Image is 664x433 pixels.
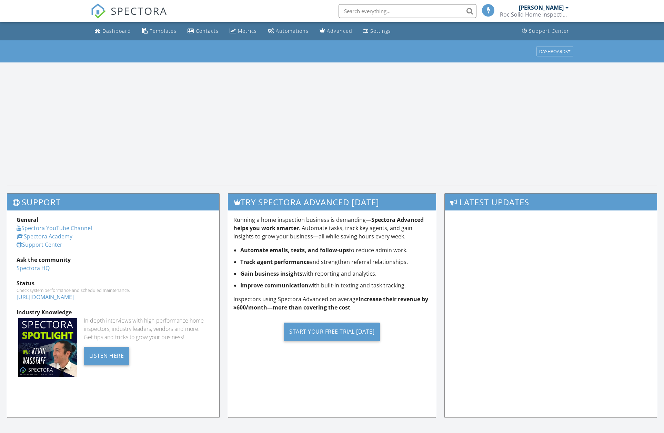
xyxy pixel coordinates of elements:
a: SPECTORA [91,9,167,24]
button: Dashboards [536,47,573,56]
h3: Support [7,194,219,210]
p: Running a home inspection business is demanding— . Automate tasks, track key agents, and gain ins... [233,216,431,240]
a: [URL][DOMAIN_NAME] [17,293,74,301]
a: Spectora HQ [17,264,50,272]
div: Advanced [327,28,352,34]
strong: Gain business insights [240,270,302,277]
div: [PERSON_NAME] [519,4,564,11]
li: and strengthen referral relationships. [240,258,431,266]
a: Contacts [185,25,221,38]
strong: Spectora Advanced helps you work smarter [233,216,424,232]
a: Metrics [227,25,260,38]
div: Settings [370,28,391,34]
li: with built-in texting and task tracking. [240,281,431,289]
a: Spectora YouTube Channel [17,224,92,232]
a: Start Your Free Trial [DATE] [233,317,431,346]
div: Ask the community [17,256,210,264]
div: Support Center [529,28,569,34]
div: Dashboard [102,28,131,34]
div: Automations [276,28,309,34]
div: Listen Here [84,347,130,365]
input: Search everything... [339,4,476,18]
div: Metrics [238,28,257,34]
div: Start Your Free Trial [DATE] [284,323,380,341]
a: Spectora Academy [17,233,72,240]
div: Dashboards [539,49,570,54]
a: Automations (Basic) [265,25,311,38]
img: Spectoraspolightmain [18,318,77,377]
a: Advanced [317,25,355,38]
div: Status [17,279,210,287]
strong: Improve communication [240,282,309,289]
div: In-depth interviews with high-performance home inspectors, industry leaders, vendors and more. Ge... [84,316,210,341]
strong: General [17,216,38,224]
img: The Best Home Inspection Software - Spectora [91,3,106,19]
span: SPECTORA [111,3,167,18]
strong: Track agent performance [240,258,310,266]
li: with reporting and analytics. [240,269,431,278]
p: Inspectors using Spectora Advanced on average . [233,295,431,312]
a: Listen Here [84,352,130,359]
li: to reduce admin work. [240,246,431,254]
a: Support Center [17,241,62,248]
strong: increase their revenue by $600/month—more than covering the cost [233,295,428,311]
a: Settings [361,25,394,38]
a: Support Center [519,25,572,38]
div: Contacts [196,28,219,34]
h3: Try spectora advanced [DATE] [228,194,436,210]
div: Templates [150,28,177,34]
a: Templates [139,25,179,38]
div: Check system performance and scheduled maintenance. [17,287,210,293]
div: Roc Solid Home Inspections [500,11,569,18]
div: Industry Knowledge [17,308,210,316]
a: Dashboard [92,25,134,38]
strong: Automate emails, texts, and follow-ups [240,246,349,254]
h3: Latest Updates [445,194,657,210]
